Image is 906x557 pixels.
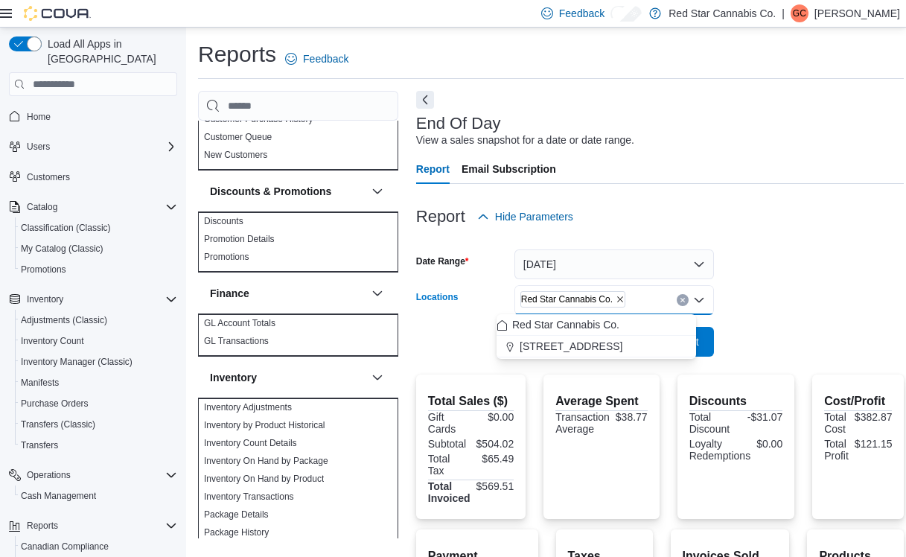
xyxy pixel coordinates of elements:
[27,168,70,186] a: Customers
[27,198,177,216] span: Catalog
[21,374,59,392] a: Manifests
[3,136,183,157] button: Users
[27,290,63,308] button: Inventory
[21,240,177,258] span: My Catalog (Classic)
[476,480,514,492] div: $569.51
[21,487,177,505] span: Cash Management
[21,395,89,413] a: Purchase Orders
[21,240,103,258] a: My Catalog (Classic)
[677,294,689,306] button: Clear input
[21,436,177,454] span: Transfers
[514,249,714,279] button: [DATE]
[791,4,808,22] div: Gianfranco Catalano
[204,318,275,328] a: GL Account Totals
[15,536,183,557] button: Canadian Compliance
[3,166,183,188] button: Customers
[15,217,183,238] button: Classification (Classic)
[27,108,51,126] a: Home
[210,370,366,385] button: Inventory
[3,197,183,217] button: Catalog
[210,286,249,301] h3: Finance
[21,219,111,237] a: Classification (Classic)
[689,438,751,462] div: Loyalty Redemptions
[497,314,696,357] div: Choose from the following options
[27,198,57,216] button: Catalog
[27,469,71,481] span: Operations
[824,392,892,410] h2: Cost/Profit
[27,171,70,183] span: Customers
[15,351,183,372] button: Inventory Manager (Classic)
[204,509,269,520] a: Package Details
[210,184,366,199] button: Discounts & Promotions
[204,132,272,142] a: Customer Queue
[204,420,325,430] a: Inventory by Product Historical
[303,51,348,66] span: Feedback
[15,393,183,414] button: Purchase Orders
[555,411,610,435] div: Transaction Average
[21,222,111,234] span: Classification (Classic)
[512,317,619,332] span: Red Star Cannabis Co.
[369,284,386,302] button: Finance
[416,154,450,184] span: Report
[477,202,573,232] button: Hide Parameters
[15,331,183,351] button: Inventory Count
[793,4,806,22] span: GC
[21,264,66,276] span: Promotions
[21,332,84,350] a: Inventory Count
[3,105,183,127] button: Home
[21,490,96,502] span: Cash Management
[616,295,625,304] button: Remove Red Star Cannabis Co. from selection in this group
[462,154,556,184] span: Email Subscription
[520,291,625,308] span: Red Star Cannabis Co.
[21,395,177,413] span: Purchase Orders
[27,290,177,308] span: Inventory
[204,491,294,502] a: Inventory Transactions
[416,115,501,133] h3: End Of Day
[21,541,109,553] span: Canadian Compliance
[198,212,398,272] div: Discounts & Promotions
[15,435,183,456] button: Transfers
[285,44,348,74] a: Feedback
[21,439,58,451] span: Transfers
[24,6,91,21] img: Cova
[416,255,469,267] label: Date Range
[204,234,275,244] a: Promotion Details
[198,39,276,69] h1: Reports
[369,182,386,200] button: Discounts & Promotions
[559,6,604,21] span: Feedback
[495,209,573,224] span: Hide Parameters
[27,466,177,484] span: Operations
[21,353,177,371] span: Inventory Manager (Classic)
[15,310,183,331] button: Adjustments (Classic)
[855,438,893,450] div: $121.15
[27,293,63,305] span: Inventory
[204,150,267,160] a: New Customers
[21,335,84,347] span: Inventory Count
[27,517,58,535] button: Reports
[369,369,386,386] button: Inventory
[27,168,177,186] span: Customers
[21,219,177,237] span: Classification (Classic)
[21,261,66,278] a: Promotions
[15,486,183,506] button: Cash Management
[21,314,107,326] span: Adjustments (Classic)
[693,294,705,306] button: Close list of options
[27,517,177,535] span: Reports
[27,201,57,213] span: Catalog
[416,208,465,226] h3: Report
[21,353,133,371] a: Inventory Manager (Classic)
[21,311,107,329] a: Adjustments (Classic)
[42,36,177,66] span: Load All Apps in [GEOGRAPHIC_DATA]
[428,453,468,477] div: Total Tax
[204,402,292,413] a: Inventory Adjustments
[616,411,648,423] div: $38.77
[855,411,893,423] div: $382.87
[21,436,58,454] a: Transfers
[555,392,647,410] h2: Average Spent
[204,252,249,262] a: Promotions
[204,438,297,448] a: Inventory Count Details
[669,4,776,22] p: Red Star Cannabis Co.
[521,292,613,307] span: Red Star Cannabis Co.
[198,314,398,356] div: Finance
